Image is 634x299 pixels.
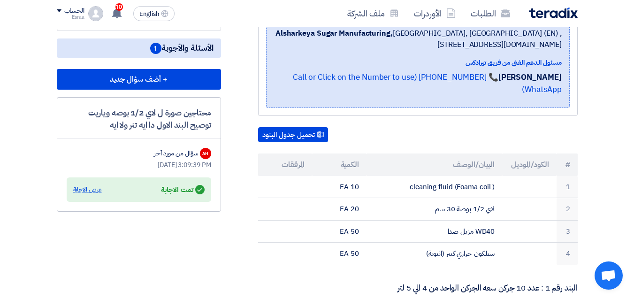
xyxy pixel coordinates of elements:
[340,2,406,24] a: ملف الشركة
[406,2,463,24] a: الأوردرات
[498,71,562,83] strong: [PERSON_NAME]
[115,3,123,11] span: 10
[274,58,562,68] div: مسئول الدعم الفني من فريق تيرادكس
[557,243,578,265] td: 4
[200,148,211,159] div: AH
[557,198,578,221] td: 2
[133,6,175,21] button: English
[150,42,214,54] span: الأسئلة والأجوبة
[67,160,211,170] div: [DATE] 3:09:39 PM
[67,107,211,131] div: محتاجين صورة ل لاي 1/2 بوصه وياريت توصيح البند الاول دا ايه تنر ولا ايه
[73,185,102,194] div: عرض الاجابة
[154,148,198,158] div: سؤال من مورد آخر
[258,153,313,176] th: المرفقات
[150,43,161,54] span: 1
[367,198,502,221] td: لاي 1/2 بوصة 30 سم
[367,220,502,243] td: WD40 مزيل صدا
[57,69,221,90] button: + أضف سؤال جديد
[595,261,623,290] a: Open chat
[557,153,578,176] th: #
[367,243,502,265] td: سيلكون حراري كبير (انبوبة)
[64,7,84,15] div: الحساب
[312,220,367,243] td: 50 EA
[557,220,578,243] td: 3
[502,153,557,176] th: الكود/الموديل
[88,6,103,21] img: profile_test.png
[367,176,502,198] td: cleaning fluid (Foama coil )
[57,15,84,20] div: Esraa
[274,28,562,50] span: [GEOGRAPHIC_DATA], [GEOGRAPHIC_DATA] (EN) ,[STREET_ADDRESS][DOMAIN_NAME]
[258,127,328,142] button: تحميل جدول البنود
[312,243,367,265] td: 50 EA
[258,284,578,293] p: البند رقم 1 : عدد 10 جركن سعه الجركن الواحد من 4 الي 5 لتر
[161,183,204,196] div: تمت الاجابة
[529,8,578,18] img: Teradix logo
[312,153,367,176] th: الكمية
[293,71,562,95] a: 📞 [PHONE_NUMBER] (Call or Click on the Number to use WhatsApp)
[367,153,502,176] th: البيان/الوصف
[312,198,367,221] td: 20 EA
[463,2,518,24] a: الطلبات
[557,176,578,198] td: 1
[275,28,393,39] b: Alsharkeya Sugar Manufacturing,
[139,11,159,17] span: English
[312,176,367,198] td: 10 EA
